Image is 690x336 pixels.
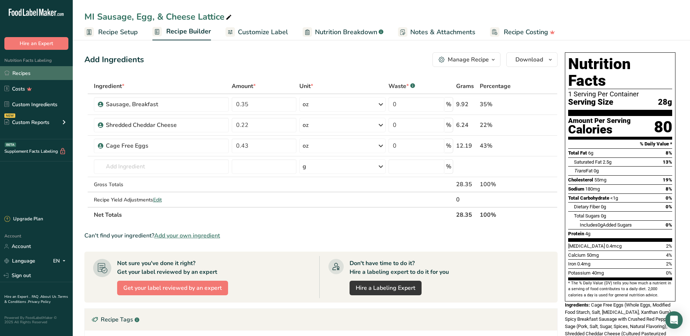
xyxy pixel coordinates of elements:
a: Recipe Setup [84,24,138,40]
button: Get your label reviewed by an expert [117,281,228,295]
span: Notes & Attachments [410,27,475,37]
h1: Nutrition Facts [568,56,672,89]
a: FAQ . [32,294,40,299]
div: Upgrade Plan [4,216,43,223]
span: 0.4mg [577,261,590,267]
span: 4% [666,252,672,258]
a: Privacy Policy [28,299,51,304]
div: 28.35 [456,180,476,189]
span: Add your own ingredient [154,231,220,240]
span: 0g [601,204,606,209]
span: Ingredients: [565,302,590,308]
section: % Daily Value * [568,140,672,148]
span: 0.4mcg [606,243,622,249]
span: Ingredient [94,82,124,91]
span: <1g [610,195,618,201]
a: Hire an Expert . [4,294,30,299]
span: Customize Label [238,27,288,37]
i: Trans [574,168,586,173]
span: 0% [666,222,672,228]
span: 55mg [594,177,606,183]
div: NEW [4,113,15,118]
button: Download [506,52,558,67]
span: 6g [588,150,593,156]
span: Total Carbohydrate [568,195,609,201]
span: 2% [666,243,672,249]
span: 4g [585,231,590,236]
span: 180mg [585,186,600,192]
div: 35% [480,100,523,109]
span: 8% [666,186,672,192]
div: BETA [5,143,16,147]
span: 8% [666,150,672,156]
div: Amount Per Serving [568,117,631,124]
span: Unit [299,82,313,91]
span: 0% [666,204,672,209]
div: oz [303,100,308,109]
span: 40mg [592,270,604,276]
div: 100% [480,180,523,189]
a: Hire a Labeling Expert [350,281,422,295]
a: Recipe Builder [152,23,211,41]
span: 0g [598,222,603,228]
div: 43% [480,141,523,150]
span: Fat [574,168,593,173]
span: Recipe Builder [166,27,211,36]
section: * The % Daily Value (DV) tells you how much a nutrient in a serving of food contributes to a dail... [568,280,672,298]
span: 0% [666,270,672,276]
div: 22% [480,121,523,129]
div: Calories [568,124,631,135]
div: g [303,162,306,171]
button: Hire an Expert [4,37,68,50]
span: Sodium [568,186,584,192]
div: oz [303,121,308,129]
span: Includes Added Sugars [580,222,632,228]
span: Serving Size [568,98,613,107]
span: Iron [568,261,576,267]
div: Custom Reports [4,119,49,126]
span: Saturated Fat [574,159,602,165]
div: 0 [456,195,476,204]
span: 2% [666,261,672,267]
div: 80 [654,117,672,137]
span: Potassium [568,270,591,276]
div: Gross Totals [94,181,229,188]
span: 0% [666,195,672,201]
div: Manage Recipe [448,55,489,64]
span: 0g [601,213,606,219]
span: Recipe Setup [98,27,138,37]
span: Nutrition Breakdown [315,27,377,37]
div: 1 Serving Per Container [568,91,672,98]
div: Open Intercom Messenger [665,311,683,329]
span: Cholesterol [568,177,593,183]
div: 12.19 [456,141,476,150]
th: Net Totals [92,207,455,222]
span: 28g [658,98,672,107]
div: Recipe Yield Adjustments [94,196,229,204]
th: 28.35 [455,207,478,222]
span: 19% [663,177,672,183]
div: Powered By FoodLabelMaker © 2025 All Rights Reserved [4,316,68,324]
a: Language [4,255,35,267]
div: Cage Free Eggs [106,141,197,150]
div: Shredded Cheddar Cheese [106,121,197,129]
span: Percentage [480,82,511,91]
div: Not sure you've done it right? Get your label reviewed by an expert [117,259,217,276]
div: Add Ingredients [84,54,144,66]
span: Download [515,55,543,64]
span: Edit [153,196,162,203]
span: Protein [568,231,584,236]
div: Don't have time to do it? Hire a labeling expert to do it for you [350,259,449,276]
span: Total Fat [568,150,587,156]
a: Recipe Costing [490,24,555,40]
th: 100% [478,207,525,222]
span: 50mg [587,252,599,258]
div: 9.92 [456,100,476,109]
span: [MEDICAL_DATA] [568,243,605,249]
span: Dietary Fiber [574,204,600,209]
div: 6.24 [456,121,476,129]
span: Calcium [568,252,586,258]
a: About Us . [40,294,58,299]
div: oz [303,141,308,150]
a: Nutrition Breakdown [303,24,383,40]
